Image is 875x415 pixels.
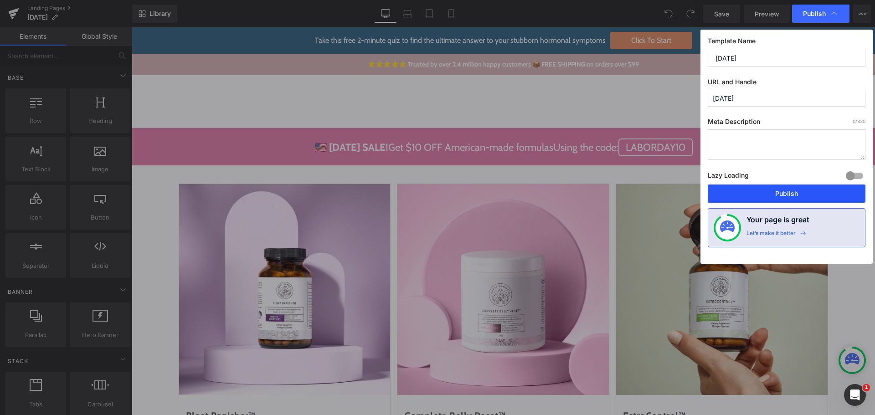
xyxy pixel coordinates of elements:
[708,118,865,129] label: Meta Description
[708,184,865,203] button: Publish
[236,33,507,41] a: ⭐⭐⭐⭐⭐ Trusted by over 2.4 million happy customers 📦 FREE SHIPPING on orders over $99
[266,157,477,368] img: Complete Belly Reset™
[803,10,826,18] span: Publish
[273,372,374,396] a: Complete Belly Reset™
[853,118,855,124] span: 0
[479,5,561,22] span: Click To Start
[853,118,865,124] span: /320
[487,111,561,129] span: LABORDAY10
[422,111,561,129] span: Using the code:
[708,78,865,90] label: URL and Handle
[844,384,866,406] iframe: Intercom live chat
[47,157,259,368] img: Bloat Banisher™
[708,169,749,184] label: Lazy Loading
[51,114,693,126] h2: Get $10 OFF American-made formulas
[863,384,870,391] span: 1
[708,37,865,49] label: Template Name
[746,230,796,241] div: Let’s make it better
[484,157,696,368] img: EstroControl™
[491,372,554,396] a: EstroControl™
[746,214,809,230] h4: Your page is great
[54,372,124,396] a: Bloat Banisher™
[183,114,257,126] strong: 🇺🇸 [DATE] SALE!
[720,220,735,235] img: onboarding-status.svg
